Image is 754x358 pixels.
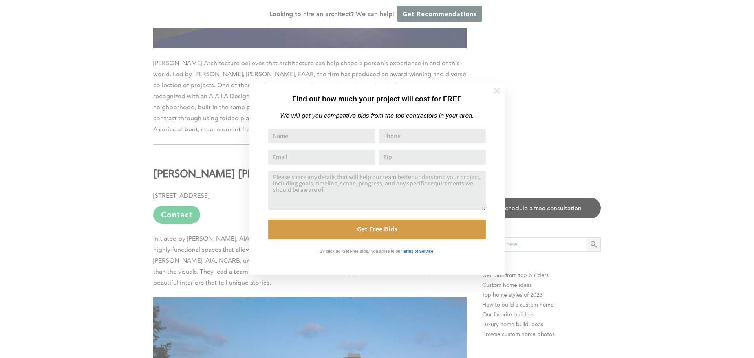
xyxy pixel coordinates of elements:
[268,220,486,239] button: Get Free Bids
[268,171,486,210] textarea: Comment or Message
[379,150,486,165] input: Zip
[402,249,433,253] strong: Terms of Service
[402,247,433,254] a: Terms of Service
[433,249,434,253] strong: .
[268,150,375,165] input: Email Address
[292,95,462,103] strong: Find out how much your project will cost for FREE
[603,301,745,349] iframe: Drift Widget Chat Controller
[320,249,402,253] strong: By clicking 'Get Free Bids,' you agree to our
[379,129,486,143] input: Phone
[483,77,511,105] button: Close
[268,129,375,143] input: Name
[280,112,474,119] em: We will get you competitive bids from the top contractors in your area.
